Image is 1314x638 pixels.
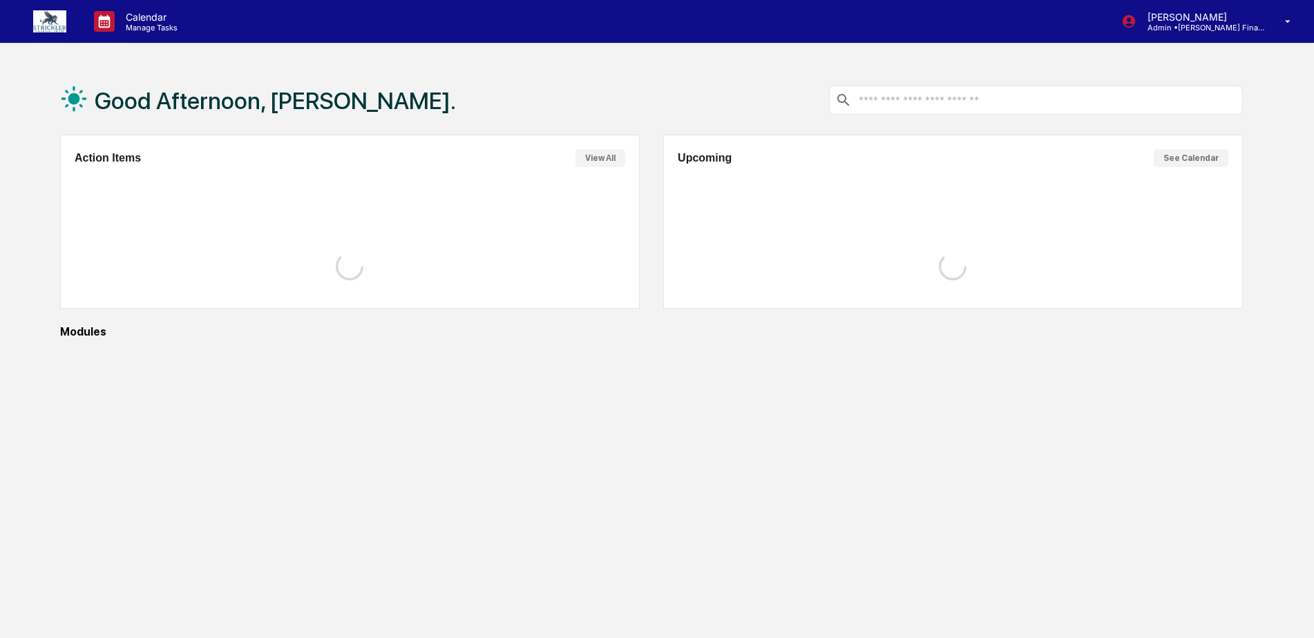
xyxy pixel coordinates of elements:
[1154,149,1228,167] button: See Calendar
[95,87,456,115] h1: Good Afternoon, [PERSON_NAME].
[678,152,732,164] h2: Upcoming
[60,325,1243,338] div: Modules
[115,23,184,32] p: Manage Tasks
[33,10,66,32] img: logo
[115,11,184,23] p: Calendar
[1136,23,1265,32] p: Admin • [PERSON_NAME] Financial Group
[75,152,141,164] h2: Action Items
[575,149,625,167] button: View All
[1136,11,1265,23] p: [PERSON_NAME]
